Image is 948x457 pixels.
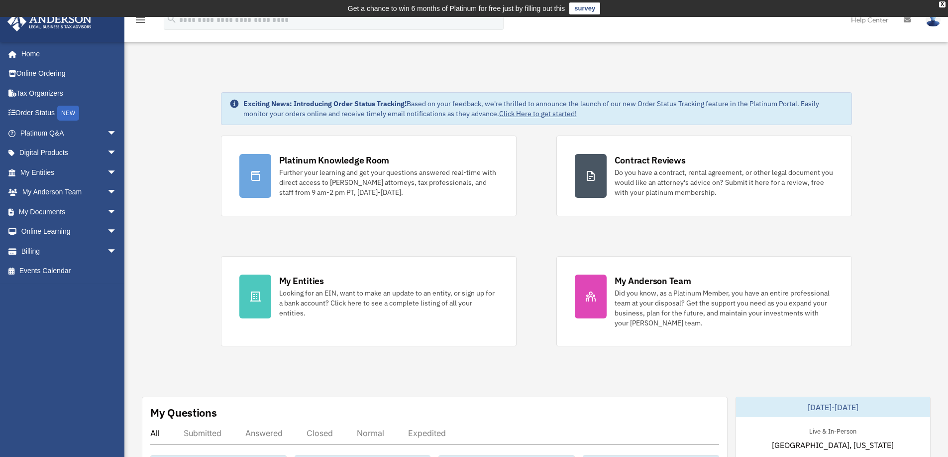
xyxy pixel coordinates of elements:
[107,182,127,203] span: arrow_drop_down
[134,14,146,26] i: menu
[166,13,177,24] i: search
[7,162,132,182] a: My Entitiesarrow_drop_down
[150,428,160,438] div: All
[279,167,498,197] div: Further your learning and get your questions answered real-time with direct access to [PERSON_NAM...
[107,162,127,183] span: arrow_drop_down
[107,222,127,242] span: arrow_drop_down
[307,428,333,438] div: Closed
[279,154,390,166] div: Platinum Knowledge Room
[134,17,146,26] a: menu
[7,83,132,103] a: Tax Organizers
[279,288,498,318] div: Looking for an EIN, want to make an update to an entity, or sign up for a bank account? Click her...
[499,109,577,118] a: Click Here to get started!
[107,123,127,144] span: arrow_drop_down
[4,12,95,31] img: Anderson Advisors Platinum Portal
[926,12,941,27] img: User Pic
[556,256,852,346] a: My Anderson Team Did you know, as a Platinum Member, you have an entire professional team at your...
[348,2,565,14] div: Get a chance to win 6 months of Platinum for free just by filling out this
[245,428,283,438] div: Answered
[615,154,686,166] div: Contract Reviews
[107,241,127,262] span: arrow_drop_down
[243,99,407,108] strong: Exciting News: Introducing Order Status Tracking!
[408,428,446,438] div: Expedited
[7,222,132,242] a: Online Learningarrow_drop_down
[7,143,132,163] a: Digital Productsarrow_drop_down
[569,2,600,14] a: survey
[7,64,132,84] a: Online Ordering
[150,405,217,420] div: My Questions
[615,167,834,197] div: Do you have a contract, rental agreement, or other legal document you would like an attorney's ad...
[556,136,852,216] a: Contract Reviews Do you have a contract, rental agreement, or other legal document you would like...
[7,103,132,124] a: Order StatusNEW
[939,1,946,7] div: close
[736,397,930,417] div: [DATE]-[DATE]
[7,202,132,222] a: My Documentsarrow_drop_down
[357,428,384,438] div: Normal
[772,439,894,451] span: [GEOGRAPHIC_DATA], [US_STATE]
[615,288,834,328] div: Did you know, as a Platinum Member, you have an entire professional team at your disposal? Get th...
[57,106,79,121] div: NEW
[7,44,127,64] a: Home
[184,428,221,438] div: Submitted
[801,425,864,436] div: Live & In-Person
[7,123,132,143] a: Platinum Q&Aarrow_drop_down
[221,256,517,346] a: My Entities Looking for an EIN, want to make an update to an entity, or sign up for a bank accoun...
[221,136,517,216] a: Platinum Knowledge Room Further your learning and get your questions answered real-time with dire...
[279,275,324,287] div: My Entities
[7,182,132,202] a: My Anderson Teamarrow_drop_down
[107,202,127,222] span: arrow_drop_down
[7,241,132,261] a: Billingarrow_drop_down
[7,261,132,281] a: Events Calendar
[107,143,127,163] span: arrow_drop_down
[615,275,691,287] div: My Anderson Team
[243,99,843,119] div: Based on your feedback, we're thrilled to announce the launch of our new Order Status Tracking fe...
